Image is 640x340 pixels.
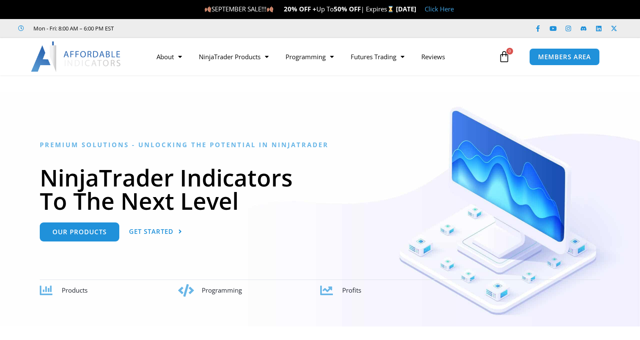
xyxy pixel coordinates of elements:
[342,286,361,294] span: Profits
[52,229,107,235] span: Our Products
[190,47,277,66] a: NinjaTrader Products
[40,222,119,241] a: Our Products
[334,5,361,13] strong: 50% OFF
[277,47,342,66] a: Programming
[538,54,591,60] span: MEMBERS AREA
[129,222,182,241] a: Get Started
[148,47,496,66] nav: Menu
[31,23,114,33] span: Mon - Fri: 8:00 AM – 6:00 PM EST
[205,6,211,12] img: 🍂
[40,166,600,212] h1: NinjaTrader Indicators To The Next Level
[387,6,394,12] img: ⌛
[506,48,513,55] span: 0
[486,44,523,69] a: 0
[126,24,253,33] iframe: Customer reviews powered by Trustpilot
[413,47,453,66] a: Reviews
[62,286,88,294] span: Products
[129,228,173,235] span: Get Started
[267,6,273,12] img: 🍂
[40,141,600,149] h6: Premium Solutions - Unlocking the Potential in NinjaTrader
[202,286,242,294] span: Programming
[204,5,396,13] span: SEPTEMBER SALE!!! Up To | Expires
[396,5,416,13] strong: [DATE]
[529,48,600,66] a: MEMBERS AREA
[148,47,190,66] a: About
[31,41,122,72] img: LogoAI | Affordable Indicators – NinjaTrader
[425,5,454,13] a: Click Here
[284,5,316,13] strong: 20% OFF +
[342,47,413,66] a: Futures Trading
